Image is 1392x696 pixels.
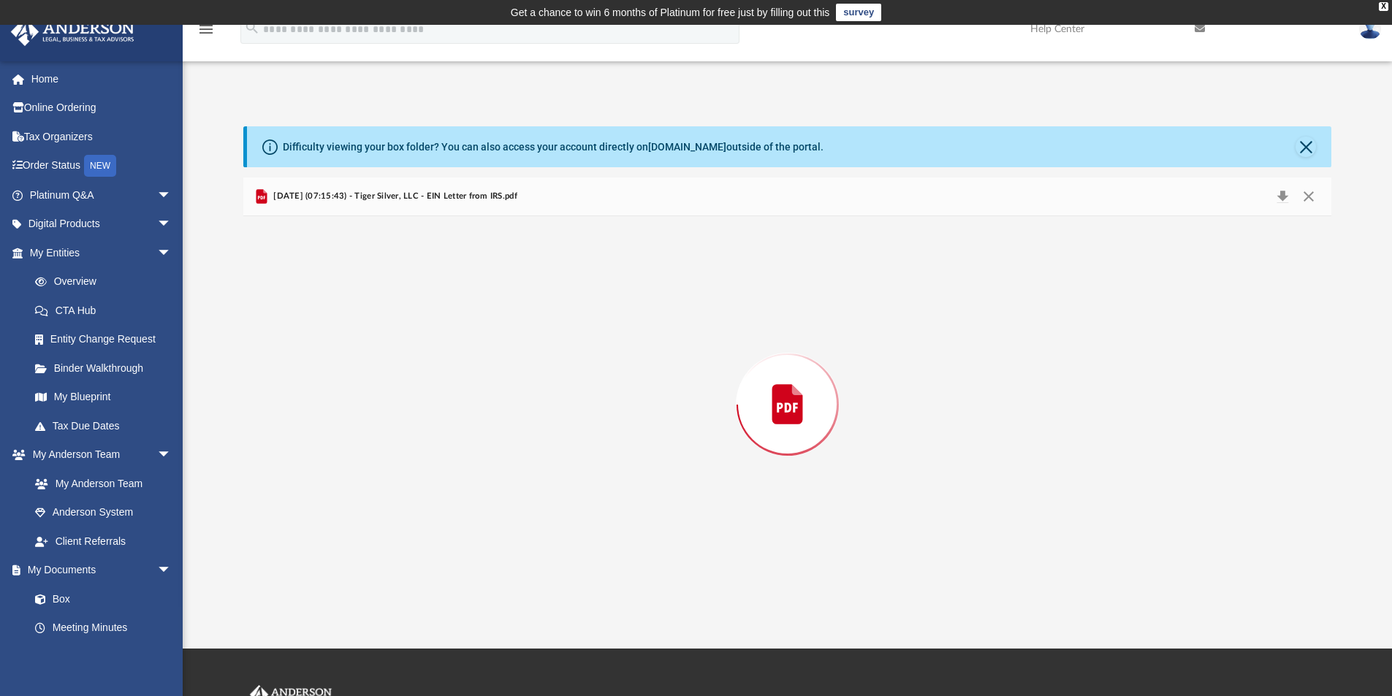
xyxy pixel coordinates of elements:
span: [DATE] (07:15:43) - Tiger Silver, LLC - EIN Letter from IRS.pdf [270,190,517,203]
div: Preview [243,177,1332,593]
a: Anderson System [20,498,186,527]
a: Box [20,584,179,613]
a: Meeting Minutes [20,613,186,643]
span: arrow_drop_down [157,210,186,240]
a: Digital Productsarrow_drop_down [10,210,194,239]
div: Difficulty viewing your box folder? You can also access your account directly on outside of the p... [283,139,824,155]
a: My Documentsarrow_drop_down [10,556,186,585]
a: My Entitiesarrow_drop_down [10,238,194,267]
img: Anderson Advisors Platinum Portal [7,18,139,46]
a: Home [10,64,194,93]
a: [DOMAIN_NAME] [648,141,726,153]
a: CTA Hub [20,296,194,325]
i: menu [197,20,215,38]
button: Close [1296,186,1322,207]
a: Entity Change Request [20,325,194,354]
span: arrow_drop_down [157,238,186,268]
i: search [244,20,260,36]
a: Tax Organizers [10,122,194,151]
a: Binder Walkthrough [20,353,194,383]
a: Client Referrals [20,527,186,556]
a: Overview [20,267,194,297]
button: Close [1296,137,1316,157]
span: arrow_drop_down [157,180,186,210]
a: Online Ordering [10,93,194,123]
span: arrow_drop_down [157,440,186,470]
div: NEW [84,155,116,177]
a: Tax Due Dates [20,411,194,440]
div: close [1379,2,1388,11]
a: menu [197,28,215,38]
a: My Anderson Teamarrow_drop_down [10,440,186,470]
span: arrow_drop_down [157,556,186,586]
a: My Anderson Team [20,469,179,498]
a: Forms Library [20,642,179,671]
div: Get a chance to win 6 months of Platinum for free just by filling out this [511,4,830,21]
button: Download [1269,186,1296,207]
a: Platinum Q&Aarrow_drop_down [10,180,194,210]
a: survey [836,4,881,21]
a: My Blueprint [20,383,186,412]
a: Order StatusNEW [10,151,194,181]
img: User Pic [1359,18,1381,39]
